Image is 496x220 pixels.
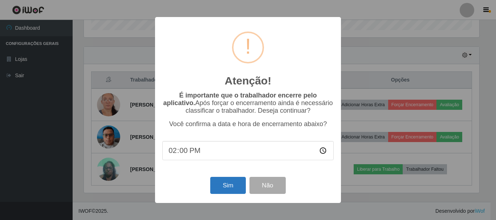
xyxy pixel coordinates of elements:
[162,92,334,115] p: Após forçar o encerramento ainda é necessário classificar o trabalhador. Deseja continuar?
[210,177,245,194] button: Sim
[249,177,285,194] button: Não
[162,120,334,128] p: Você confirma a data e hora de encerramento abaixo?
[225,74,271,87] h2: Atenção!
[163,92,317,107] b: É importante que o trabalhador encerre pelo aplicativo.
